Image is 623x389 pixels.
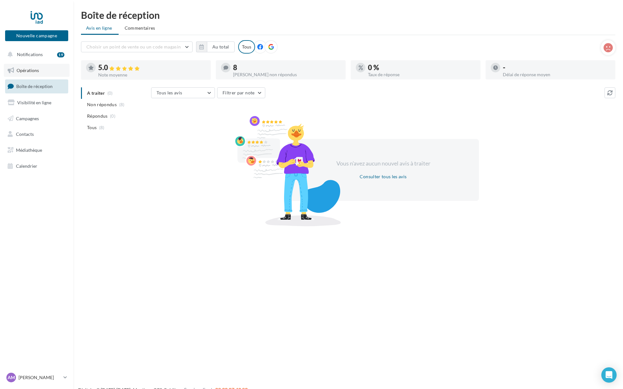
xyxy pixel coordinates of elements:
[4,128,70,141] a: Contacts
[17,100,51,105] span: Visibilité en ligne
[196,41,235,52] button: Au total
[99,125,105,130] span: (8)
[16,147,42,153] span: Médiathèque
[233,72,341,77] div: [PERSON_NAME] non répondus
[98,73,206,77] div: Note moyenne
[98,64,206,71] div: 5.0
[17,68,39,73] span: Opérations
[86,44,181,49] span: Choisir un point de vente ou un code magasin
[4,64,70,77] a: Opérations
[368,72,475,77] div: Taux de réponse
[238,40,255,54] div: Tous
[5,371,68,384] a: AM [PERSON_NAME]
[233,64,341,71] div: 8
[4,112,70,125] a: Campagnes
[81,41,193,52] button: Choisir un point de vente ou un code magasin
[125,25,155,31] span: Commentaires
[217,87,265,98] button: Filtrer par note
[207,41,235,52] button: Au total
[157,90,182,95] span: Tous les avis
[17,52,43,57] span: Notifications
[16,163,37,169] span: Calendrier
[8,374,15,381] span: AM
[5,30,68,41] button: Nouvelle campagne
[357,173,409,180] button: Consulter tous les avis
[16,84,53,89] span: Boîte de réception
[4,79,70,93] a: Boîte de réception
[4,143,70,157] a: Médiathèque
[16,131,34,137] span: Contacts
[87,124,97,131] span: Tous
[16,115,39,121] span: Campagnes
[328,159,438,168] div: Vous n'avez aucun nouvel avis à traiter
[18,374,61,381] p: [PERSON_NAME]
[368,64,475,71] div: 0 %
[601,367,617,383] div: Open Intercom Messenger
[110,114,115,119] span: (0)
[151,87,215,98] button: Tous les avis
[503,64,610,71] div: -
[4,48,67,61] button: Notifications 19
[81,10,615,20] div: Boîte de réception
[503,72,610,77] div: Délai de réponse moyen
[4,96,70,109] a: Visibilité en ligne
[4,159,70,173] a: Calendrier
[87,113,108,119] span: Répondus
[57,52,64,57] div: 19
[119,102,125,107] span: (8)
[87,101,117,108] span: Non répondus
